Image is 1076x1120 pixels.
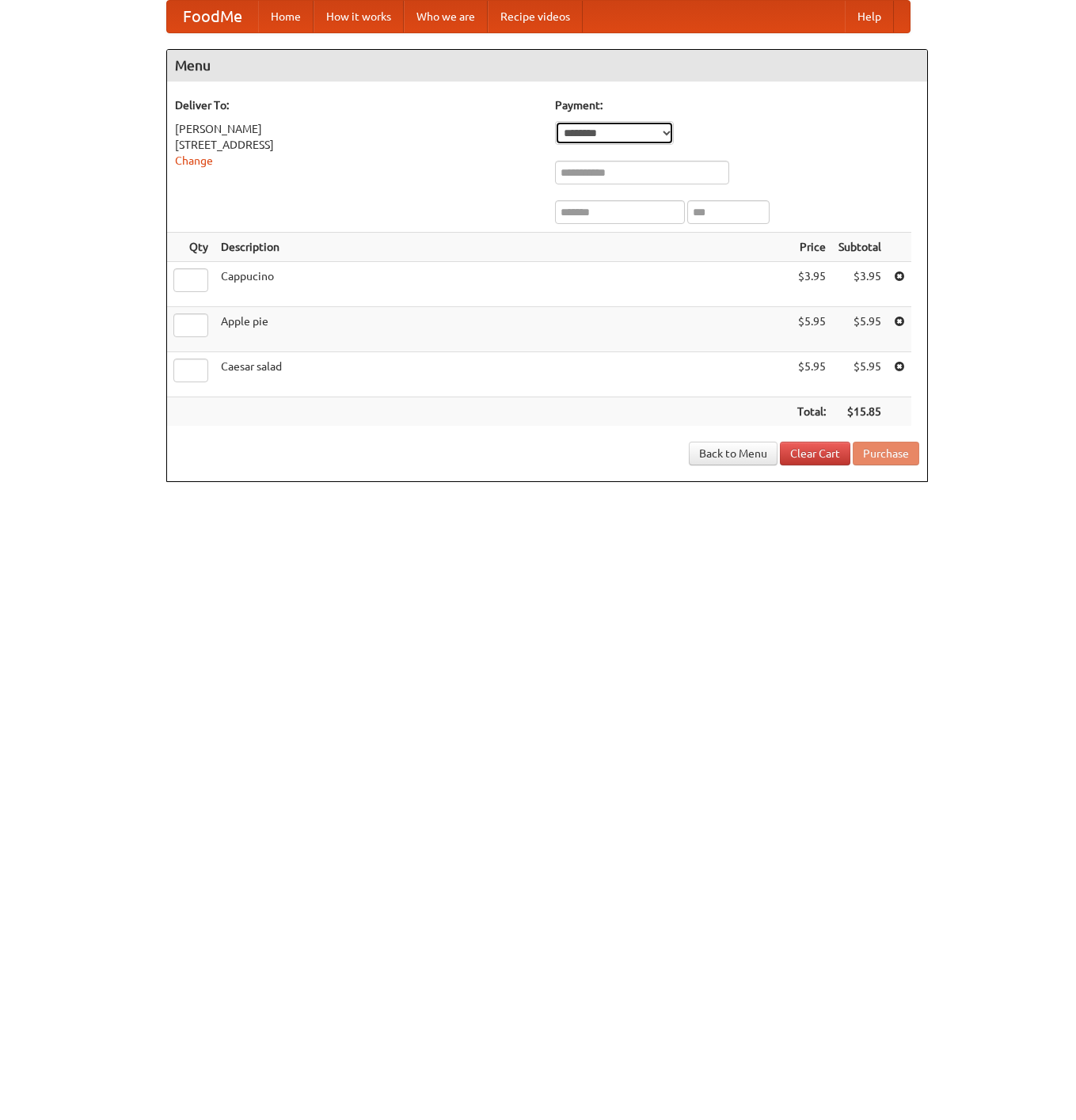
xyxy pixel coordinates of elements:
a: How it works [314,1,404,32]
th: Price [791,233,832,262]
a: Recipe videos [488,1,583,32]
a: Change [175,154,213,167]
h5: Deliver To: [175,97,539,113]
a: Home [258,1,314,32]
th: $15.85 [832,397,888,427]
div: [PERSON_NAME] [175,121,539,137]
th: Description [215,233,791,262]
td: $5.95 [832,352,888,397]
td: $5.95 [791,307,832,352]
h4: Menu [167,50,927,82]
td: $5.95 [832,307,888,352]
h5: Payment: [555,97,919,113]
td: Caesar salad [215,352,791,397]
td: $5.95 [791,352,832,397]
a: Clear Cart [780,442,850,465]
a: FoodMe [167,1,258,32]
td: Apple pie [215,307,791,352]
a: Who we are [404,1,488,32]
button: Purchase [853,442,919,465]
td: Cappucino [215,262,791,307]
div: [STREET_ADDRESS] [175,137,539,153]
th: Qty [167,233,215,262]
a: Help [845,1,894,32]
td: $3.95 [832,262,888,307]
a: Back to Menu [689,442,778,465]
td: $3.95 [791,262,832,307]
th: Total: [791,397,832,427]
th: Subtotal [832,233,888,262]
